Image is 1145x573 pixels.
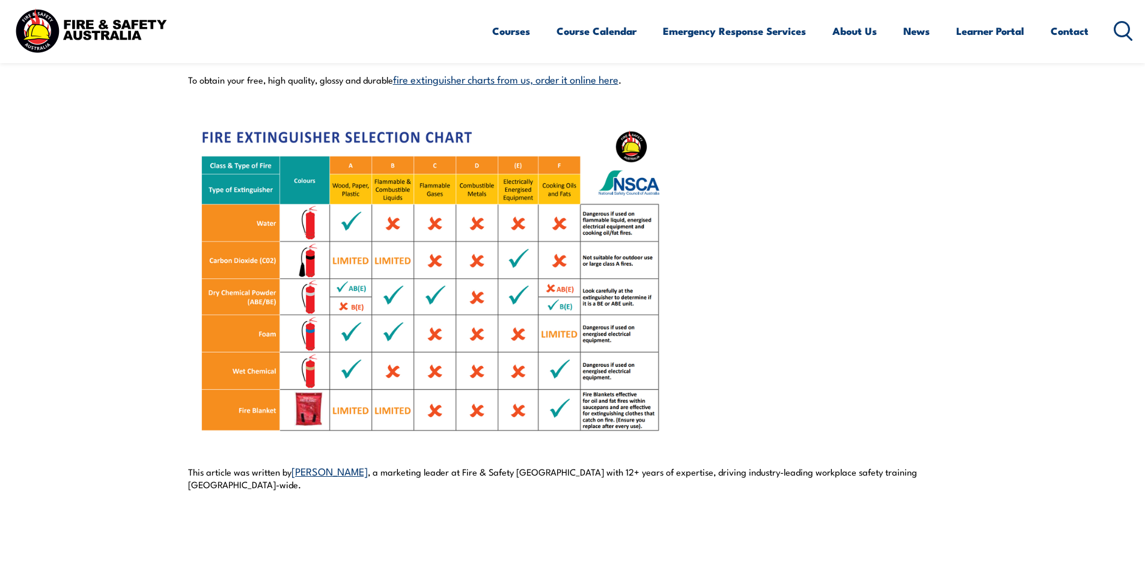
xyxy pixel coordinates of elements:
a: Courses [492,15,530,47]
p: This article was written by , a marketing leader at Fire & Safety [GEOGRAPHIC_DATA] with 12+ year... [188,101,957,490]
a: [PERSON_NAME] [292,464,368,478]
p: To obtain your free, high quality, glossy and durable . [188,72,957,86]
a: About Us [832,15,877,47]
a: fire extinguisher charts from us, order it online here [393,72,618,86]
img: Request Your Free Fire Extinguisher Charts [188,101,669,462]
a: Contact [1051,15,1089,47]
a: News [903,15,930,47]
a: Learner Portal [956,15,1024,47]
a: Course Calendar [557,15,637,47]
a: Emergency Response Services [663,15,806,47]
